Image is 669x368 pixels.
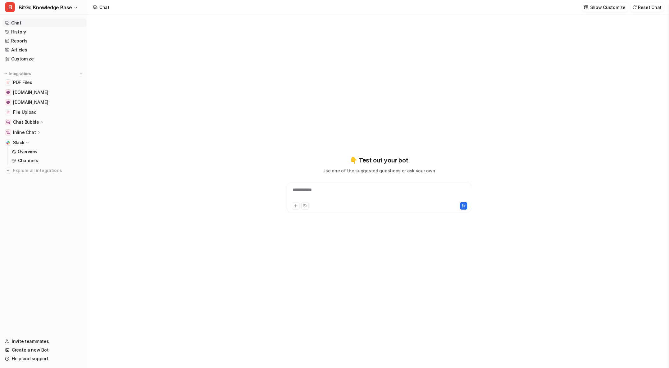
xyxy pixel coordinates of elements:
[13,89,48,95] span: [DOMAIN_NAME]
[9,71,31,76] p: Integrations
[13,166,84,175] span: Explore all integrations
[632,5,637,10] img: reset
[4,72,8,76] img: expand menu
[19,3,72,12] span: BitGo Knowledge Base
[322,167,435,174] p: Use one of the suggested questions or ask your own
[79,72,83,76] img: menu_add.svg
[2,46,87,54] a: Articles
[2,98,87,107] a: www.bitgo.com[DOMAIN_NAME]
[350,156,408,165] p: 👇 Test out your bot
[99,4,110,11] div: Chat
[2,108,87,117] a: File UploadFile Upload
[9,156,87,165] a: Channels
[6,100,10,104] img: www.bitgo.com
[13,109,37,115] span: File Upload
[590,4,626,11] p: Show Customize
[13,79,32,86] span: PDF Files
[2,78,87,87] a: PDF FilesPDF Files
[6,91,10,94] img: developers.bitgo.com
[13,99,48,105] span: [DOMAIN_NAME]
[2,55,87,63] a: Customize
[6,81,10,84] img: PDF Files
[13,140,25,146] p: Slack
[6,120,10,124] img: Chat Bubble
[13,129,36,135] p: Inline Chat
[631,3,664,12] button: Reset Chat
[2,166,87,175] a: Explore all integrations
[6,110,10,114] img: File Upload
[582,3,628,12] button: Show Customize
[2,88,87,97] a: developers.bitgo.com[DOMAIN_NAME]
[13,119,39,125] p: Chat Bubble
[2,19,87,27] a: Chat
[2,71,33,77] button: Integrations
[2,337,87,346] a: Invite teammates
[9,147,87,156] a: Overview
[18,157,38,164] p: Channels
[6,141,10,144] img: Slack
[6,131,10,134] img: Inline Chat
[5,2,15,12] span: B
[2,28,87,36] a: History
[18,149,38,155] p: Overview
[584,5,588,10] img: customize
[2,354,87,363] a: Help and support
[5,167,11,174] img: explore all integrations
[2,346,87,354] a: Create a new Bot
[2,37,87,45] a: Reports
